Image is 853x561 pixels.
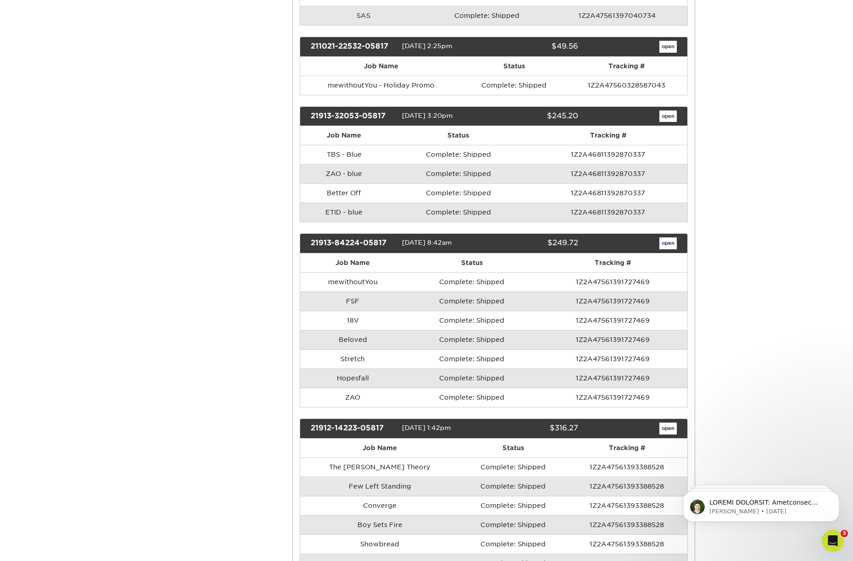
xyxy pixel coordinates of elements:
span: [DATE] 8:42am [402,239,452,247]
a: open [659,423,677,434]
td: Better Off [300,183,388,203]
td: 1Z2A47561391727469 [538,291,687,311]
th: Job Name [300,57,462,76]
td: ETID - blue [300,203,388,222]
td: Converge [300,496,459,515]
div: 21913-32053-05817 [304,110,402,122]
th: Tracking # [529,126,687,145]
td: FSF [300,291,405,311]
td: Complete: Shipped [459,496,567,515]
td: Complete: Shipped [388,164,529,183]
span: 3 [841,530,848,537]
div: $249.72 [487,237,585,249]
th: Status [462,57,566,76]
td: Complete: Shipped [405,311,538,330]
td: Complete: Shipped [405,388,538,407]
td: Beloved [300,330,405,349]
div: 21913-84224-05817 [304,237,402,249]
th: Tracking # [538,253,687,272]
td: Complete: Shipped [405,330,538,349]
td: 1Z2A47561391727469 [538,330,687,349]
td: Stretch [300,349,405,368]
td: 1Z2A47561393388528 [567,457,687,477]
td: 1Z2A47561393388528 [567,477,687,496]
a: open [659,41,677,53]
td: ZAO - blue [300,164,388,183]
td: Complete: Shipped [388,145,529,164]
td: 1Z2A47561391727469 [538,368,687,388]
td: Complete: Shipped [459,477,567,496]
td: 1Z2A47561391727469 [538,349,687,368]
td: Showbread [300,534,459,554]
td: Complete: Shipped [427,6,547,25]
th: Job Name [300,439,459,457]
td: The [PERSON_NAME] Theory [300,457,459,477]
td: Complete: Shipped [405,368,538,388]
a: open [659,237,677,249]
th: Status [388,126,529,145]
div: $49.56 [487,41,585,53]
td: Complete: Shipped [405,349,538,368]
td: 1Z2A46811392870337 [529,203,687,222]
td: Complete: Shipped [388,203,529,222]
td: mewithoutYou [300,272,405,291]
td: 1Z2A47561391727469 [538,272,687,291]
td: Complete: Shipped [459,457,567,477]
div: $316.27 [487,423,585,434]
td: mewithoutYou - Holiday Promo [300,76,462,95]
th: Status [459,439,567,457]
td: Complete: Shipped [459,515,567,534]
td: 18V [300,311,405,330]
div: 21912-14223-05817 [304,423,402,434]
td: 1Z2A46811392870337 [529,164,687,183]
td: 1Z2A47561391727469 [538,388,687,407]
iframe: Intercom live chat [822,530,844,552]
div: $245.20 [487,110,585,122]
td: SAS [300,6,427,25]
span: [DATE] 3:20pm [402,112,453,119]
td: Complete: Shipped [388,183,529,203]
a: open [659,110,677,122]
span: [DATE] 1:42pm [402,424,451,431]
td: ZAO [300,388,405,407]
td: 1Z2A46811392870337 [529,145,687,164]
td: Boy Sets Fire [300,515,459,534]
td: 1Z2A47561397040734 [547,6,687,25]
td: Complete: Shipped [405,272,538,291]
span: [DATE] 2:25pm [402,42,452,49]
td: TBS - Blue [300,145,388,164]
th: Tracking # [566,57,687,76]
td: Complete: Shipped [462,76,566,95]
td: 1Z2A47561393388528 [567,515,687,534]
td: Complete: Shipped [459,534,567,554]
th: Job Name [300,126,388,145]
td: 1Z2A47561391727469 [538,311,687,330]
iframe: Intercom notifications message [669,472,853,536]
th: Status [405,253,538,272]
div: 211021-22532-05817 [304,41,402,53]
th: Job Name [300,253,405,272]
td: Few Left Standing [300,477,459,496]
td: 1Z2A47560328587043 [566,76,687,95]
td: 1Z2A47561393388528 [567,534,687,554]
td: 1Z2A47561393388528 [567,496,687,515]
td: 1Z2A46811392870337 [529,183,687,203]
td: Hopesfall [300,368,405,388]
th: Tracking # [567,439,687,457]
td: Complete: Shipped [405,291,538,311]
